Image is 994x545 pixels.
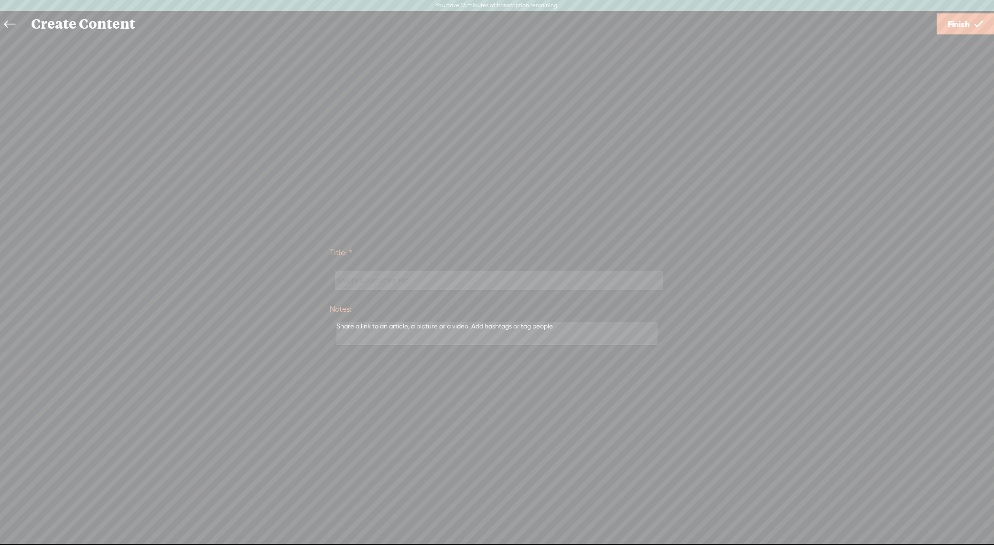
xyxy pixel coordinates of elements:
input: Give a title to your content [335,271,662,290]
label: Title: * [330,243,664,263]
div: Create Content [24,11,937,36]
label: You have 13 minutes of transcription remaining. [435,2,559,10]
label: Notes: [330,300,664,319]
span: Finish [948,12,970,36]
